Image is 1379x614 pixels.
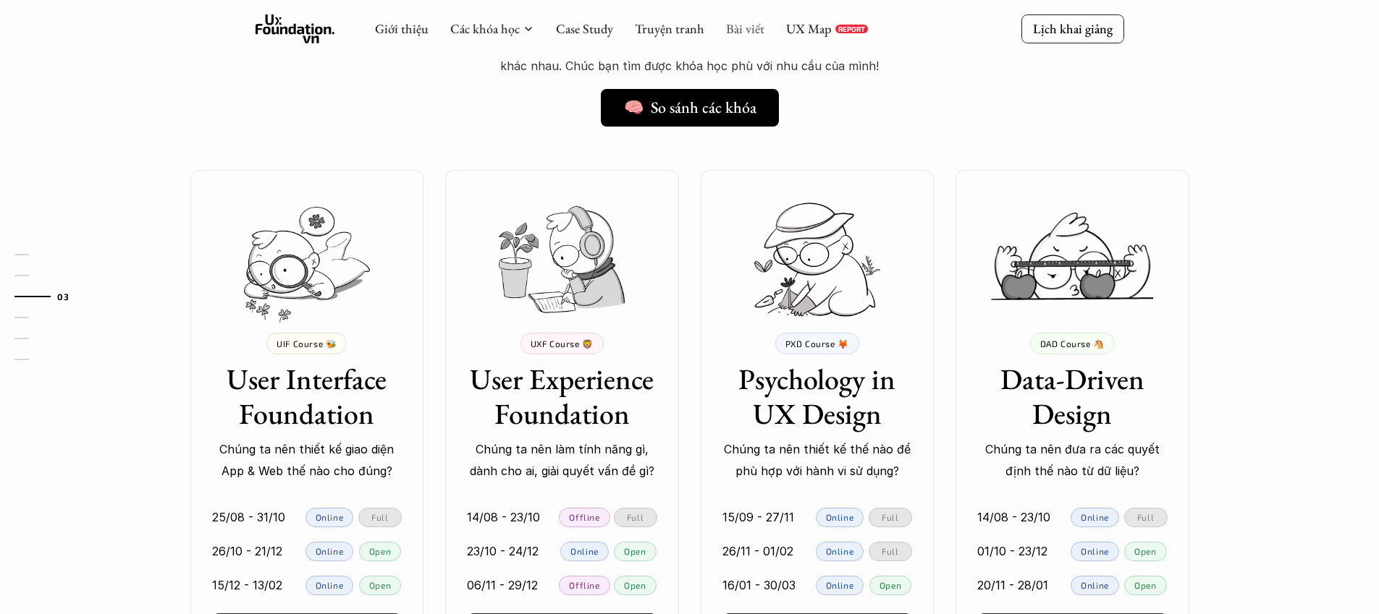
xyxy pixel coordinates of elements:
p: Online [570,546,599,556]
p: Online [1081,512,1109,522]
p: Open [624,580,646,590]
a: Các khóa học [450,20,520,37]
p: Online [826,512,854,522]
a: UX Map [786,20,832,37]
h5: 🧠 So sánh các khóa [624,98,756,117]
p: 14/08 - 23/10 [467,506,540,528]
h3: User Interface Foundation [212,362,402,431]
p: Open [880,580,901,590]
h3: Data-Driven Design [977,362,1168,431]
p: 01/10 - 23/12 [977,540,1047,562]
p: Full [882,546,898,556]
p: 20/11 - 28/01 [977,574,1048,596]
p: Online [316,546,344,556]
p: Online [1081,546,1109,556]
p: Full [627,512,644,522]
a: Bài viết [726,20,764,37]
p: PXD Course 🦊 [785,338,849,349]
p: 23/10 - 24/12 [467,540,539,562]
p: Full [1137,512,1154,522]
p: 14/08 - 23/10 [977,506,1050,528]
a: Truyện tranh [635,20,704,37]
p: Full [882,512,898,522]
p: Open [1134,546,1156,556]
a: Giới thiệu [375,20,429,37]
p: Online [826,546,854,556]
p: Chúng ta nên thiết kế thế nào để phù hợp với hành vi sử dụng? [722,438,913,482]
p: UXF Course 🦁 [531,338,594,349]
p: Lịch khai giảng [1033,20,1113,37]
a: Lịch khai giảng [1021,14,1124,43]
h3: Psychology in UX Design [722,362,913,431]
p: UIF Course 🐝 [277,338,337,349]
a: Case Study [556,20,613,37]
a: REPORT [835,25,868,33]
p: Chúng ta nên làm tính năng gì, dành cho ai, giải quyết vấn đề gì? [467,438,657,482]
p: Offline [569,580,599,590]
p: Chúng ta nên đưa ra các quyết định thế nào từ dữ liệu? [977,438,1168,482]
p: 16/01 - 30/03 [722,574,796,596]
p: Online [826,580,854,590]
p: 15/09 - 27/11 [722,506,794,528]
p: Open [1134,580,1156,590]
p: REPORT [838,25,865,33]
p: DAD Course 🐴 [1040,338,1105,349]
p: 15/12 - 13/02 [212,574,282,596]
p: Full [371,512,388,522]
a: 03 [14,288,83,305]
p: Online [316,512,344,522]
p: 26/11 - 01/02 [722,540,793,562]
p: Chúng ta nên thiết kế giao diện App & Web thế nào cho đúng? [212,438,402,482]
p: Online [1081,580,1109,590]
p: Open [369,546,391,556]
h3: User Experience Foundation [467,362,657,431]
p: Open [369,580,391,590]
p: Open [624,546,646,556]
a: 🧠 So sánh các khóa [601,89,779,127]
p: 26/10 - 21/12 [212,540,282,562]
p: 06/11 - 29/12 [467,574,538,596]
p: Offline [569,512,599,522]
p: Online [316,580,344,590]
p: 25/08 - 31/10 [212,506,285,528]
strong: 03 [57,291,69,302]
